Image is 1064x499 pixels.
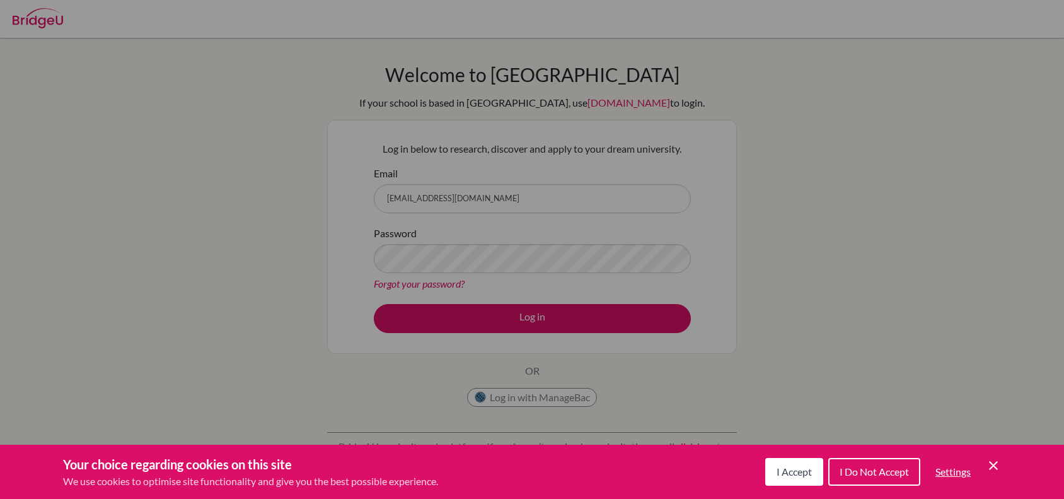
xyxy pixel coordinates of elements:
[925,459,981,484] button: Settings
[986,458,1001,473] button: Save and close
[765,458,823,486] button: I Accept
[63,474,438,489] p: We use cookies to optimise site functionality and give you the best possible experience.
[63,455,438,474] h3: Your choice regarding cookies on this site
[935,466,971,478] span: Settings
[840,466,909,478] span: I Do Not Accept
[828,458,920,486] button: I Do Not Accept
[777,466,812,478] span: I Accept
